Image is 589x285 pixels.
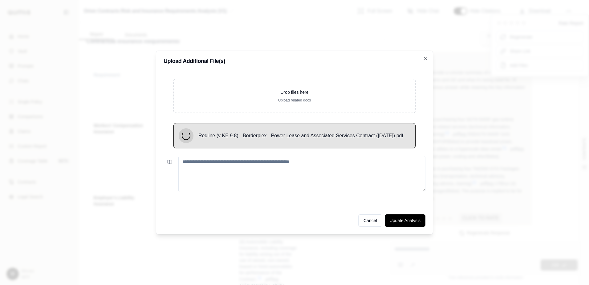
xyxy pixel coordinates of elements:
[184,89,405,95] p: Drop files here
[385,214,425,227] button: Update Analysis
[184,98,405,103] p: Upload related docs
[164,58,425,64] h2: Upload Additional File(s)
[358,214,382,227] button: Cancel
[198,132,403,139] span: Redline (v KE 9.8) - Borderplex - Power Lease and Associated Services Contract ([DATE]).pdf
